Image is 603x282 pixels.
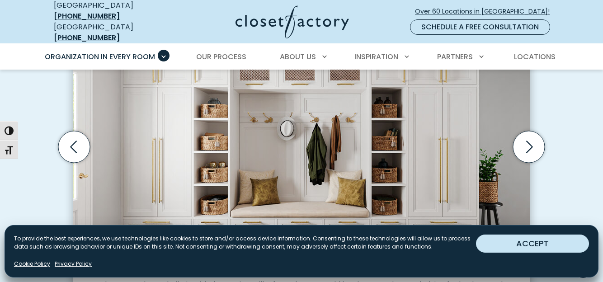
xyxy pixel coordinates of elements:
[54,11,120,21] a: [PHONE_NUMBER]
[54,33,120,43] a: [PHONE_NUMBER]
[476,235,589,253] button: ACCEPT
[415,7,557,16] span: Over 60 Locations in [GEOGRAPHIC_DATA]!
[14,260,50,268] a: Cookie Policy
[196,52,246,62] span: Our Process
[38,44,565,70] nav: Primary Menu
[55,260,92,268] a: Privacy Policy
[437,52,473,62] span: Partners
[514,52,556,62] span: Locations
[509,127,548,166] button: Next slide
[354,52,398,62] span: Inspiration
[54,22,165,43] div: [GEOGRAPHIC_DATA]
[14,235,476,251] p: To provide the best experiences, we use technologies like cookies to store and/or access device i...
[410,19,550,35] a: Schedule a Free Consultation
[280,52,316,62] span: About Us
[55,127,94,166] button: Previous slide
[415,4,557,19] a: Over 60 Locations in [GEOGRAPHIC_DATA]!
[45,52,155,62] span: Organization in Every Room
[236,5,349,38] img: Closet Factory Logo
